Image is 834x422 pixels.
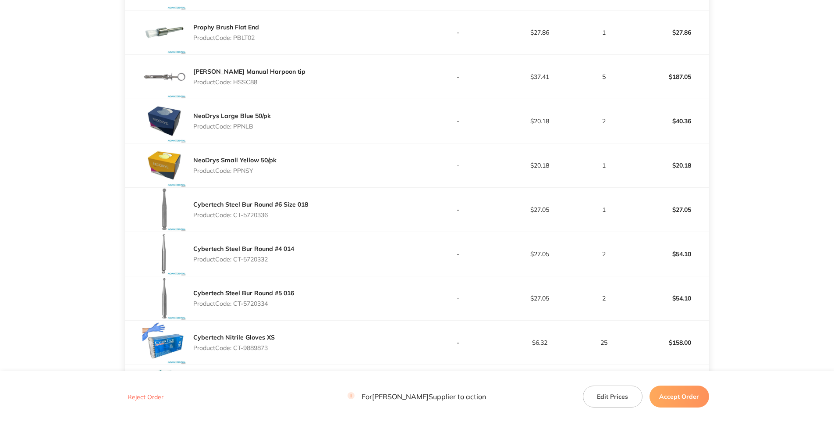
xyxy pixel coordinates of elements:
button: Edit Prices [583,386,642,408]
p: Product Code: CT-5720336 [193,211,308,218]
img: MGN5eWJ2eQ [142,276,186,320]
p: For [PERSON_NAME] Supplier to action [348,393,486,401]
img: OXA2c3NoaQ [142,321,186,365]
p: 1 [581,29,627,36]
p: - [418,339,498,346]
p: $27.05 [499,295,580,302]
p: Product Code: PPNLB [193,123,271,130]
p: $27.86 [628,22,709,43]
p: Product Code: CT-5720332 [193,256,294,263]
p: - [418,118,498,125]
img: MmpmeWg1aA [142,11,186,54]
p: $27.05 [499,206,580,213]
img: aW9pZGQ4eg [142,143,186,187]
p: - [418,295,498,302]
p: - [418,29,498,36]
p: Product Code: CT-5720334 [193,300,294,307]
p: $187.05 [628,66,709,87]
a: Prophy Brush Flat End [193,23,259,31]
a: NeoDrys Small Yellow 50/pk [193,156,277,164]
p: Product Code: HSSC88 [193,79,305,86]
p: $20.18 [628,155,709,176]
p: 1 [581,162,627,169]
img: YTQxZWkweQ [142,365,186,409]
a: Cybertech Steel Bur Round #5 016 [193,289,294,297]
img: dDB6cGZ5YQ [142,188,186,232]
p: $27.05 [628,199,709,220]
p: $54.10 [628,243,709,265]
p: - [418,206,498,213]
p: $37.41 [499,73,580,80]
a: Cybertech Steel Bur Round #4 014 [193,245,294,253]
p: 2 [581,295,627,302]
p: $6.32 [499,339,580,346]
p: $27.86 [499,29,580,36]
a: [PERSON_NAME] Manual Harpoon tip [193,68,305,75]
p: 5 [581,73,627,80]
p: $27.05 [499,250,580,257]
img: MWJtanltcg [142,232,186,276]
p: 2 [581,118,627,125]
img: dTUzaTd4dQ [142,55,186,99]
p: 1 [581,206,627,213]
p: $158.00 [628,332,709,353]
a: Cybertech Nitrile Gloves XS [193,333,275,341]
p: Product Code: PPNSY [193,167,277,174]
button: Accept Order [649,386,709,408]
p: Product Code: CT-9889873 [193,344,275,351]
p: - [418,73,498,80]
img: NXd2eWVveQ [142,99,186,143]
a: Cybertech Steel Bur Round #6 Size 018 [193,200,308,208]
p: $20.18 [499,118,580,125]
p: $54.10 [628,288,709,309]
p: 25 [581,339,627,346]
a: NeoDrys Large Blue 50/pk [193,112,271,120]
p: Product Code: PBLT02 [193,34,259,41]
p: $20.18 [499,162,580,169]
p: - [418,162,498,169]
p: $40.36 [628,111,709,132]
button: Reject Order [125,393,166,401]
p: - [418,250,498,257]
p: 2 [581,250,627,257]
